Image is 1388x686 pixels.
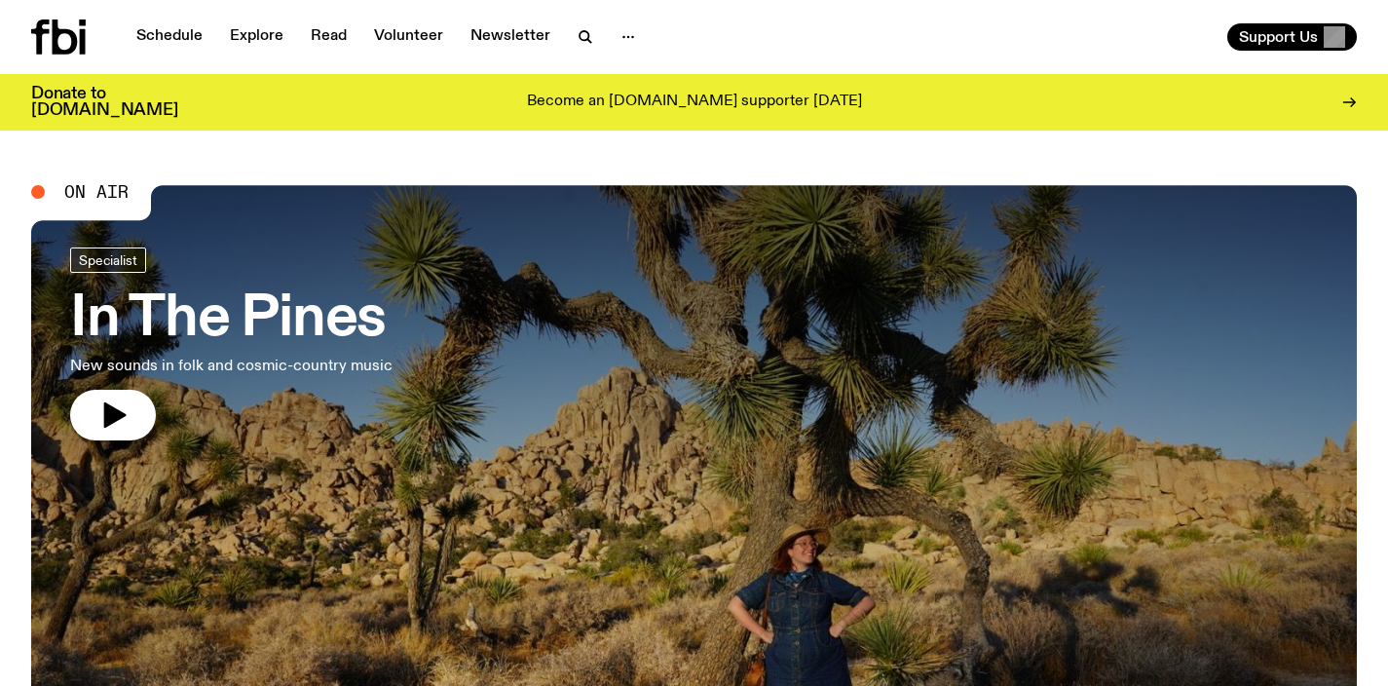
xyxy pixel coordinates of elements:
[70,355,393,378] p: New sounds in folk and cosmic-country music
[70,292,393,347] h3: In The Pines
[79,252,137,267] span: Specialist
[70,248,393,440] a: In The PinesNew sounds in folk and cosmic-country music
[31,86,178,119] h3: Donate to [DOMAIN_NAME]
[299,23,358,51] a: Read
[362,23,455,51] a: Volunteer
[459,23,562,51] a: Newsletter
[70,248,146,273] a: Specialist
[1239,28,1318,46] span: Support Us
[64,183,129,201] span: On Air
[125,23,214,51] a: Schedule
[527,94,862,111] p: Become an [DOMAIN_NAME] supporter [DATE]
[1227,23,1357,51] button: Support Us
[218,23,295,51] a: Explore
